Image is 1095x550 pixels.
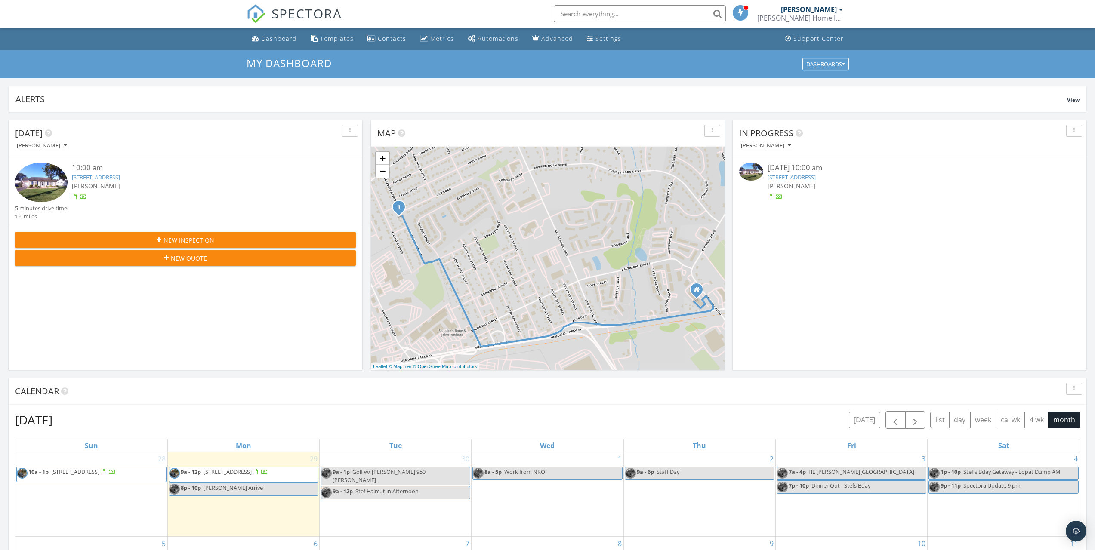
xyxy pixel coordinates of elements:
td: Go to September 28, 2025 [15,452,167,537]
a: [DATE] 10:00 am [STREET_ADDRESS] [PERSON_NAME] [739,163,1080,201]
img: cover_photo.jpg [321,487,332,498]
span: Staff Day [657,468,679,476]
div: Settings [595,34,621,43]
img: cover_photo.jpg [17,468,28,479]
a: Templates [307,31,357,47]
span: SPECTORA [271,4,342,22]
div: Advanced [541,34,573,43]
td: Go to October 4, 2025 [928,452,1080,537]
span: 7a - 4p [789,468,806,476]
span: 9a - 6p [637,468,654,476]
button: Previous month [885,411,906,429]
img: cover_photo.jpg [169,484,180,495]
div: Templates [320,34,354,43]
td: Go to September 29, 2025 [167,452,319,537]
div: | [371,363,479,370]
span: Spectora Update 9 pm [963,482,1021,489]
a: 9a - 12p [STREET_ADDRESS] [181,468,268,476]
div: Dashboard [261,34,297,43]
a: Support Center [781,31,847,47]
div: Automations [478,34,518,43]
img: 9555536%2Fcover_photos%2FzvRFDXCys0gtrKtj7ZTD%2Fsmall.jpeg [739,163,763,181]
a: Go to September 30, 2025 [460,452,471,466]
span: 8a - 5p [484,468,502,476]
button: [PERSON_NAME] [739,140,793,152]
div: Contacts [378,34,406,43]
a: Zoom out [376,165,389,178]
a: © OpenStreetMap contributors [413,364,477,369]
button: week [970,412,996,428]
img: cover_photo.jpg [321,468,332,479]
span: 10a - 1p [28,468,49,476]
a: Go to October 3, 2025 [920,452,927,466]
td: Go to September 30, 2025 [320,452,472,537]
a: Go to October 1, 2025 [616,452,623,466]
img: cover_photo.jpg [169,468,180,479]
div: [PERSON_NAME] [741,143,791,149]
button: list [930,412,950,428]
span: View [1067,96,1080,104]
img: cover_photo.jpg [625,468,636,479]
a: Metrics [416,31,457,47]
a: [STREET_ADDRESS] [72,173,120,181]
a: Go to October 4, 2025 [1072,452,1080,466]
a: Dashboard [248,31,300,47]
h2: [DATE] [15,411,52,428]
span: 9a - 12p [181,468,201,476]
button: [PERSON_NAME] [15,140,68,152]
span: [PERSON_NAME] [768,182,816,190]
a: Monday [234,439,253,452]
a: Zoom in [376,152,389,165]
span: Golf w/ [PERSON_NAME] 950 [PERSON_NAME] [333,468,426,484]
span: 8p - 10p [181,484,201,492]
a: Thursday [691,439,708,452]
a: Tuesday [388,439,404,452]
button: [DATE] [849,412,880,428]
span: Map [377,127,396,139]
span: [PERSON_NAME] Arrive [204,484,263,492]
div: 308 Brakeley Ave, Phillipsburg, NJ 08865 [399,207,404,212]
button: month [1048,412,1080,428]
img: 9555536%2Fcover_photos%2FzvRFDXCys0gtrKtj7ZTD%2Fsmall.jpeg [15,163,68,202]
a: Advanced [529,31,577,47]
div: [PERSON_NAME] [17,143,67,149]
div: Alerts [15,93,1067,105]
i: 1 [397,205,401,211]
div: 10:00 am [72,163,327,173]
div: Support Center [793,34,844,43]
img: The Best Home Inspection Software - Spectora [247,4,265,23]
div: Open Intercom Messenger [1066,521,1086,541]
span: HE [PERSON_NAME][GEOGRAPHIC_DATA] [808,468,914,476]
span: 7p - 10p [789,482,809,489]
span: 9p - 11p [941,482,961,489]
span: 9a - 12p [333,487,353,495]
a: Go to September 28, 2025 [156,452,167,466]
button: 4 wk [1024,412,1049,428]
span: [STREET_ADDRESS] [51,468,99,476]
span: Stef Haircut in Afternoon [355,487,419,495]
td: Go to October 1, 2025 [472,452,623,537]
a: 10:00 am [STREET_ADDRESS] [PERSON_NAME] 5 minutes drive time 1.6 miles [15,163,356,221]
span: Dinner Out - Stefs Bday [811,482,870,489]
div: Watson Home Inspection Services LLC [757,14,843,22]
a: Contacts [364,31,410,47]
a: 10a - 1p [STREET_ADDRESS] [28,468,116,476]
a: Friday [845,439,858,452]
span: Stef's Bday Getaway - Lopat Dump AM [963,468,1061,476]
div: Metrics [430,34,454,43]
span: [DATE] [15,127,43,139]
div: 5 minutes drive time [15,204,67,212]
span: [STREET_ADDRESS] [204,468,252,476]
span: New Quote [171,254,207,263]
span: My Dashboard [247,56,332,70]
span: [PERSON_NAME] [72,182,120,190]
button: New Inspection [15,232,356,248]
a: Settings [583,31,625,47]
a: [STREET_ADDRESS] [768,173,816,181]
td: Go to October 3, 2025 [775,452,927,537]
input: Search everything... [554,5,726,22]
a: Sunday [83,439,100,452]
span: 9a - 1p [333,468,350,476]
button: day [949,412,971,428]
button: cal wk [996,412,1025,428]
